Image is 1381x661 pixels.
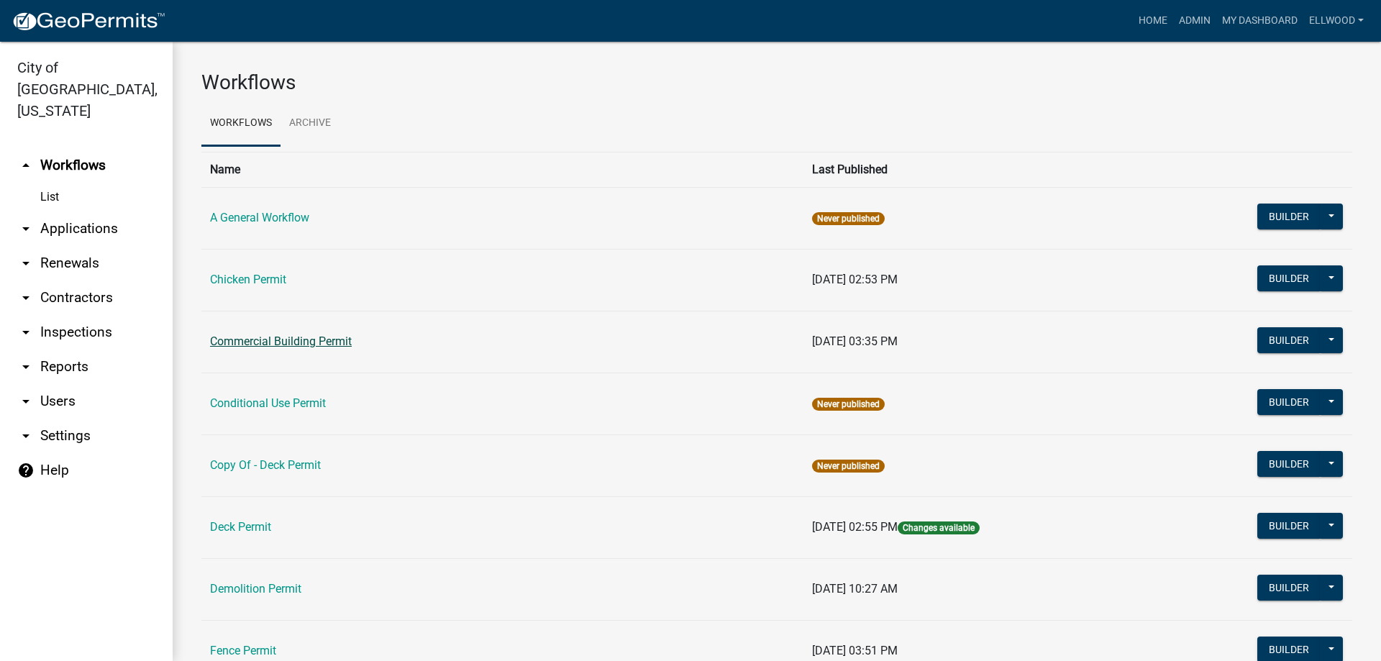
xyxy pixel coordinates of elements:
[1257,389,1321,415] button: Builder
[17,358,35,375] i: arrow_drop_down
[17,324,35,341] i: arrow_drop_down
[812,460,885,473] span: Never published
[803,152,1154,187] th: Last Published
[1257,575,1321,601] button: Builder
[210,520,271,534] a: Deck Permit
[1303,7,1369,35] a: Ellwood
[17,393,35,410] i: arrow_drop_down
[17,427,35,445] i: arrow_drop_down
[1257,513,1321,539] button: Builder
[1257,204,1321,229] button: Builder
[281,101,339,147] a: Archive
[812,212,885,225] span: Never published
[17,462,35,479] i: help
[812,582,898,596] span: [DATE] 10:27 AM
[17,220,35,237] i: arrow_drop_down
[812,520,898,534] span: [DATE] 02:55 PM
[1173,7,1216,35] a: Admin
[812,334,898,348] span: [DATE] 03:35 PM
[812,273,898,286] span: [DATE] 02:53 PM
[1257,451,1321,477] button: Builder
[17,157,35,174] i: arrow_drop_up
[210,458,321,472] a: Copy Of - Deck Permit
[1216,7,1303,35] a: My Dashboard
[210,273,286,286] a: Chicken Permit
[17,255,35,272] i: arrow_drop_down
[17,289,35,306] i: arrow_drop_down
[210,334,352,348] a: Commercial Building Permit
[210,211,309,224] a: A General Workflow
[210,644,276,657] a: Fence Permit
[812,398,885,411] span: Never published
[1257,327,1321,353] button: Builder
[201,101,281,147] a: Workflows
[812,644,898,657] span: [DATE] 03:51 PM
[210,582,301,596] a: Demolition Permit
[898,521,980,534] span: Changes available
[210,396,326,410] a: Conditional Use Permit
[201,152,803,187] th: Name
[201,70,1352,95] h3: Workflows
[1257,265,1321,291] button: Builder
[1133,7,1173,35] a: Home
